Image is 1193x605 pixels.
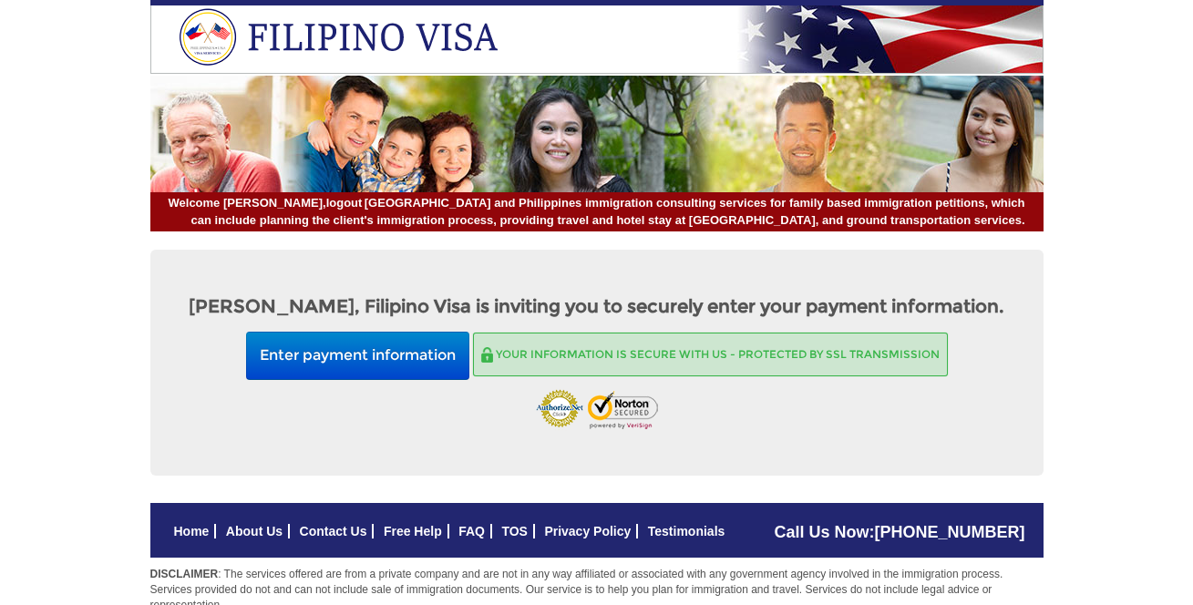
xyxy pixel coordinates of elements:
span: Welcome [PERSON_NAME], [169,195,363,212]
span: [GEOGRAPHIC_DATA] and Philippines immigration consulting services for family based immigration pe... [169,195,1025,229]
a: FAQ [458,524,485,538]
img: Norton Scured [588,391,658,429]
strong: DISCLAIMER [150,568,219,580]
a: [PHONE_NUMBER] [874,523,1024,541]
a: Privacy Policy [544,524,631,538]
a: About Us [226,524,283,538]
img: Secure [481,347,493,363]
img: Authorize [536,389,584,432]
a: TOS [501,524,528,538]
a: Free Help [384,524,442,538]
strong: [PERSON_NAME], Filipino Visa is inviting you to securely enter your payment information. [189,295,1004,317]
a: Contact Us [300,524,367,538]
span: Call Us Now: [774,523,1024,541]
a: Testimonials [648,524,725,538]
button: Enter payment information [246,332,469,380]
span: Your information is secure with us - Protected by SSL transmission [496,347,940,361]
a: logout [326,196,363,210]
a: Home [174,524,210,538]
